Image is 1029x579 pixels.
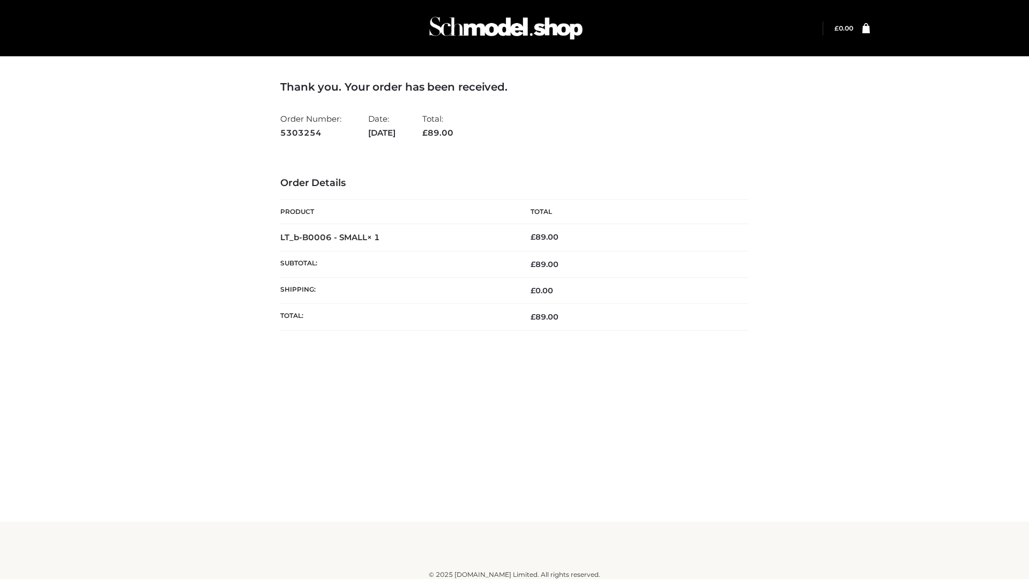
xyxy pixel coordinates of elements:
span: £ [531,259,535,269]
span: 89.00 [531,312,558,322]
span: £ [422,128,428,138]
strong: × 1 [367,232,380,242]
span: 89.00 [422,128,453,138]
bdi: 0.00 [531,286,553,295]
th: Subtotal: [280,251,514,277]
h3: Thank you. Your order has been received. [280,80,749,93]
strong: 5303254 [280,126,341,140]
th: Total [514,200,749,224]
span: 89.00 [531,259,558,269]
th: Product [280,200,514,224]
bdi: 0.00 [834,24,853,32]
a: £0.00 [834,24,853,32]
span: £ [834,24,839,32]
strong: [DATE] [368,126,396,140]
th: Total: [280,304,514,330]
bdi: 89.00 [531,232,558,242]
li: Order Number: [280,109,341,142]
img: Schmodel Admin 964 [426,7,586,49]
span: £ [531,286,535,295]
strong: LT_b-B0006 - SMALL [280,232,380,242]
th: Shipping: [280,278,514,304]
li: Date: [368,109,396,142]
li: Total: [422,109,453,142]
h3: Order Details [280,177,749,189]
span: £ [531,232,535,242]
span: £ [531,312,535,322]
